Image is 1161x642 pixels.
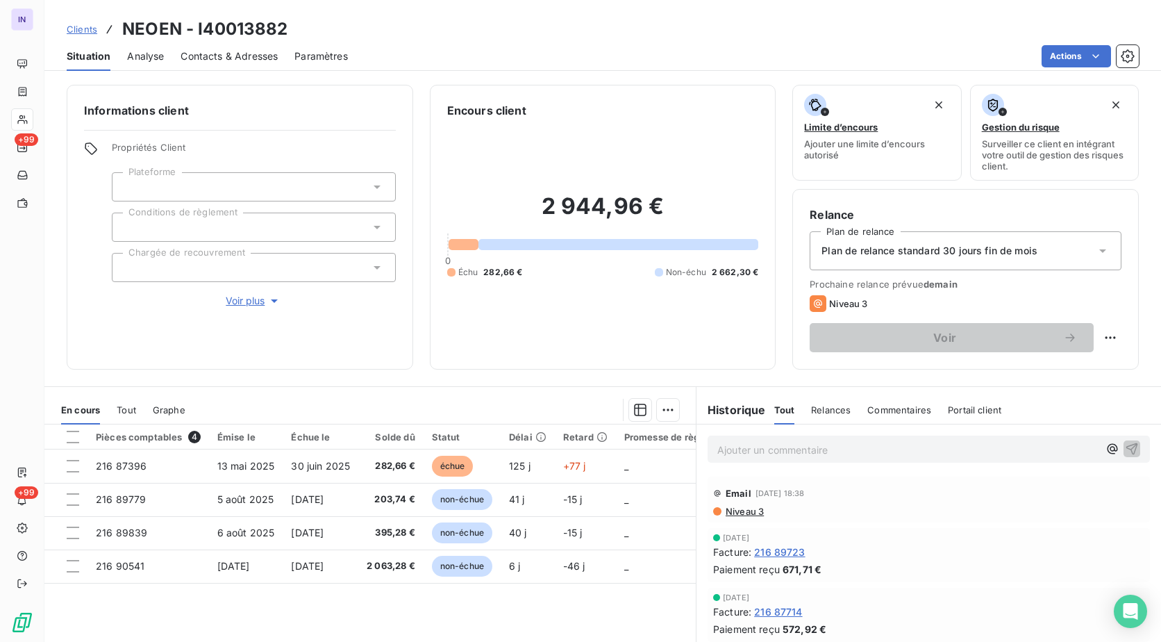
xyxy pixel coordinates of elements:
span: 4 [188,431,201,443]
span: 216 87396 [96,460,147,472]
span: demain [924,279,958,290]
div: Open Intercom Messenger [1114,595,1147,628]
h6: Encours client [447,102,526,119]
span: échue [432,456,474,477]
span: Portail client [948,404,1001,415]
span: Ajouter une limite d’encours autorisé [804,138,949,160]
span: 2 063,28 € [367,559,415,573]
span: Tout [117,404,136,415]
div: IN [11,8,33,31]
span: Gestion du risque [982,122,1060,133]
span: Surveiller ce client en intégrant votre outil de gestion des risques client. [982,138,1127,172]
span: Prochaine relance prévue [810,279,1121,290]
div: Échue le [291,431,350,443]
input: Ajouter une valeur [124,261,135,274]
span: Contacts & Adresses [181,49,278,63]
span: +77 j [563,460,586,472]
a: Clients [67,22,97,36]
span: Limite d’encours [804,122,878,133]
span: _ [624,527,628,538]
span: Niveau 3 [724,506,764,517]
span: 282,66 € [367,459,415,473]
span: 40 j [509,527,527,538]
span: _ [624,560,628,572]
span: Facture : [713,604,751,619]
div: Émise le [217,431,275,443]
span: 216 89779 [96,493,146,505]
button: Voir plus [112,293,396,308]
span: +99 [15,486,38,499]
span: _ [624,460,628,472]
button: Limite d’encoursAjouter une limite d’encours autorisé [792,85,961,181]
span: 0 [445,255,451,266]
span: 125 j [509,460,531,472]
span: Propriétés Client [112,142,396,161]
span: Email [726,488,751,499]
span: -15 j [563,527,583,538]
span: Plan de relance standard 30 jours fin de mois [821,244,1037,258]
span: Situation [67,49,110,63]
span: Facture : [713,545,751,559]
span: [DATE] [291,560,324,572]
h6: Informations client [84,102,396,119]
span: _ [624,493,628,505]
span: 5 août 2025 [217,493,274,505]
span: 671,71 € [783,562,821,577]
button: Actions [1042,45,1111,67]
h6: Historique [696,402,766,418]
span: 216 90541 [96,560,144,572]
div: Délai [509,431,546,443]
div: Pièces comptables [96,431,201,443]
input: Ajouter une valeur [124,221,135,233]
span: Non-échu [666,266,706,279]
div: Promesse de règlement [624,431,731,443]
h6: Relance [810,206,1121,223]
span: Paiement reçu [713,562,780,577]
span: non-échue [432,522,492,543]
span: 282,66 € [483,266,522,279]
span: 13 mai 2025 [217,460,275,472]
span: [DATE] [291,493,324,505]
span: -46 j [563,560,585,572]
div: Statut [432,431,492,443]
span: +99 [15,133,38,146]
span: non-échue [432,489,492,510]
span: 395,28 € [367,526,415,540]
span: 30 juin 2025 [291,460,350,472]
span: Échu [458,266,478,279]
h2: 2 944,96 € [447,192,759,234]
span: 6 août 2025 [217,527,275,538]
span: [DATE] [723,593,749,602]
span: 216 89723 [754,545,805,559]
span: En cours [61,404,100,415]
img: Logo LeanPay [11,611,33,634]
span: Relances [811,404,851,415]
span: Clients [67,24,97,35]
span: Tout [774,404,795,415]
span: Commentaires [867,404,931,415]
button: Voir [810,323,1094,352]
span: Graphe [153,404,185,415]
span: 203,74 € [367,493,415,507]
span: [DATE] [723,534,749,542]
span: non-échue [432,556,492,577]
span: Paramètres [294,49,348,63]
span: 41 j [509,493,525,505]
span: 216 89839 [96,527,147,538]
span: 216 87714 [754,604,802,619]
span: Niveau 3 [829,298,867,309]
input: Ajouter une valeur [124,181,135,193]
span: Voir [826,332,1063,343]
span: 6 j [509,560,520,572]
div: Retard [563,431,608,443]
span: 572,92 € [783,622,826,636]
button: Gestion du risqueSurveiller ce client en intégrant votre outil de gestion des risques client. [970,85,1139,181]
span: 2 662,30 € [712,266,759,279]
span: [DATE] [217,560,250,572]
h3: NEOEN - I40013882 [122,17,288,42]
span: Analyse [127,49,164,63]
span: Paiement reçu [713,622,780,636]
span: [DATE] [291,527,324,538]
span: [DATE] 18:38 [755,489,805,497]
span: -15 j [563,493,583,505]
